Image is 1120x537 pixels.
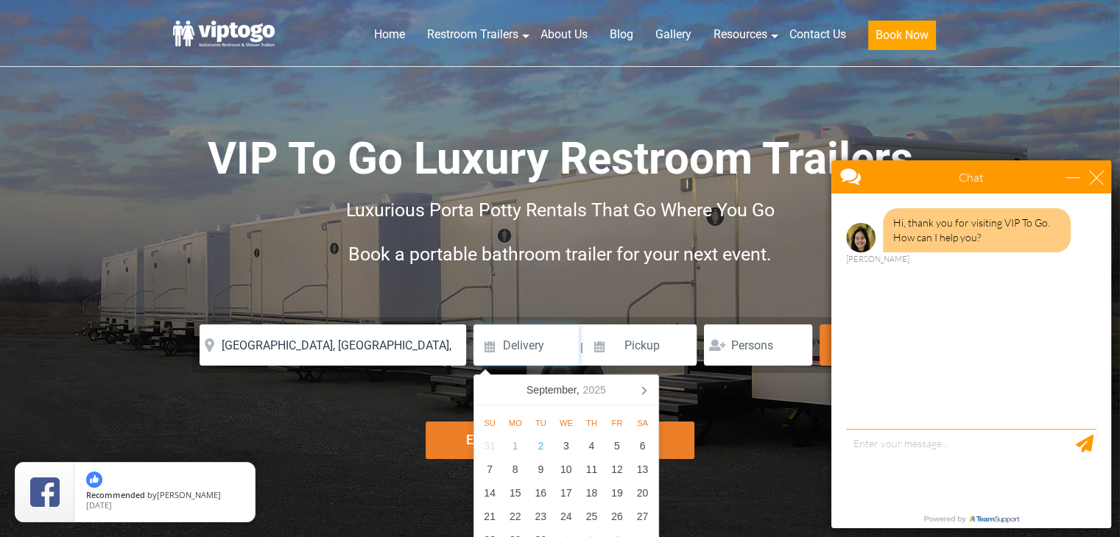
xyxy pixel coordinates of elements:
[528,434,554,458] div: 2
[702,18,778,51] a: Resources
[477,481,503,505] div: 14
[477,434,503,458] div: 31
[583,381,606,399] i: 2025
[605,414,630,432] div: Fr
[823,152,1120,537] iframe: Live Chat Box
[528,458,554,481] div: 9
[580,324,583,371] span: |
[579,505,605,528] div: 25
[86,499,112,511] span: [DATE]
[630,434,655,458] div: 6
[553,458,579,481] div: 10
[521,378,612,402] div: September,
[553,434,579,458] div: 3
[477,458,503,481] div: 7
[579,434,605,458] div: 4
[585,324,697,366] input: Pickup
[553,481,579,505] div: 17
[630,481,655,505] div: 20
[200,324,466,366] input: Where do you need your restroom?
[579,481,605,505] div: 18
[502,414,528,432] div: Mo
[86,491,243,501] span: by
[208,132,913,185] span: VIP To Go Luxury Restroom Trailers
[630,458,655,481] div: 13
[778,18,857,51] a: Contact Us
[605,434,630,458] div: 5
[605,481,630,505] div: 19
[502,481,528,505] div: 15
[502,458,528,481] div: 8
[346,199,775,221] span: Luxurious Porta Potty Rentals That Go Where You Go
[348,243,772,265] span: Book a portable bathroom trailer for your next event.
[579,414,605,432] div: Th
[579,458,605,481] div: 11
[529,18,599,51] a: About Us
[630,505,655,528] div: 27
[857,18,947,59] a: Book Now
[86,472,102,488] img: thumbs up icon
[605,505,630,528] div: 26
[86,489,145,500] span: Recommended
[426,422,694,459] div: Explore Restroom Trailers
[704,324,812,366] input: Persons
[416,18,529,51] a: Restroom Trailers
[528,414,554,432] div: Tu
[30,477,60,507] img: Review Rating
[477,414,503,432] div: Su
[477,505,503,528] div: 21
[820,324,920,366] button: Search
[553,505,579,528] div: 24
[599,18,644,51] a: Blog
[157,489,221,500] span: [PERSON_NAME]
[473,324,579,366] input: Delivery
[528,481,554,505] div: 16
[363,18,416,51] a: Home
[868,21,936,50] button: Book Now
[644,18,702,51] a: Gallery
[605,458,630,481] div: 12
[630,414,655,432] div: Sa
[554,414,580,432] div: We
[502,434,528,458] div: 1
[528,505,554,528] div: 23
[502,505,528,528] div: 22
